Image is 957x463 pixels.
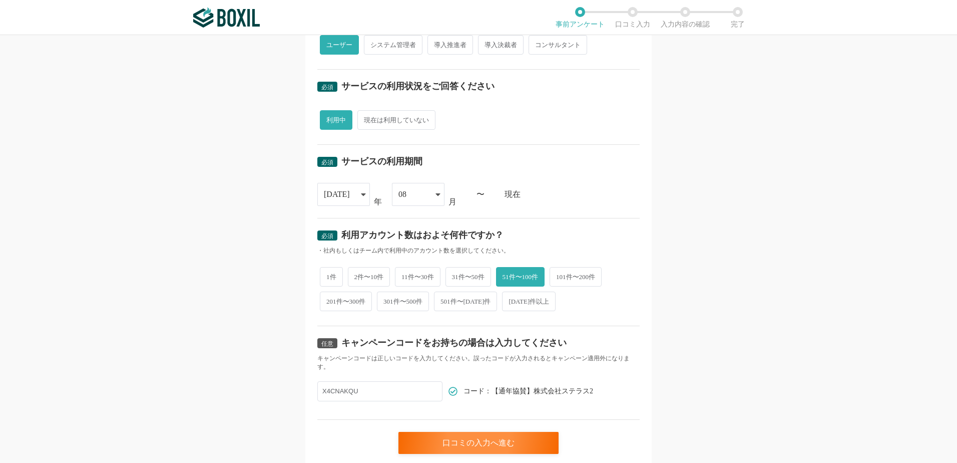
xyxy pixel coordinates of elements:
span: 51件〜100件 [496,267,545,287]
div: 利用アカウント数はおよそ何件ですか？ [341,230,504,240]
img: ボクシルSaaS_ロゴ [193,8,260,28]
div: キャンペーンコードをお持ちの場合は入力してください [341,338,567,347]
span: 導入決裁者 [478,35,524,55]
div: 現在 [505,190,640,198]
span: 2件〜10件 [348,267,390,287]
span: コード：【通年協賛】株式会社ステラス2 [463,388,593,395]
li: 入力内容の確認 [659,7,711,28]
span: 任意 [321,340,333,347]
span: 導入推進者 [427,35,473,55]
li: 事前アンケート [554,7,606,28]
div: 口コミの入力へ進む [398,432,559,454]
div: 〜 [476,190,485,198]
span: 1件 [320,267,343,287]
span: 301件〜500件 [377,292,429,311]
span: 必須 [321,159,333,166]
span: 101件〜200件 [550,267,602,287]
li: 口コミ入力 [606,7,659,28]
span: ユーザー [320,35,359,55]
div: サービスの利用期間 [341,157,422,166]
li: 完了 [711,7,764,28]
span: システム管理者 [364,35,422,55]
span: 必須 [321,233,333,240]
span: 31件〜50件 [445,267,491,287]
div: サービスの利用状況をご回答ください [341,82,495,91]
span: 11件〜30件 [395,267,440,287]
span: 501件〜[DATE]件 [434,292,497,311]
span: 必須 [321,84,333,91]
div: 月 [448,198,456,206]
span: 利用中 [320,110,352,130]
div: 年 [374,198,382,206]
div: キャンペーンコードは正しいコードを入力してください。誤ったコードが入力されるとキャンペーン適用外になります。 [317,354,640,371]
span: [DATE]件以上 [502,292,556,311]
div: 08 [398,183,406,205]
span: 現在は利用していない [357,110,435,130]
div: ・社内もしくはチーム内で利用中のアカウント数を選択してください。 [317,247,640,255]
span: コンサルタント [529,35,587,55]
div: [DATE] [324,183,350,205]
span: 201件〜300件 [320,292,372,311]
